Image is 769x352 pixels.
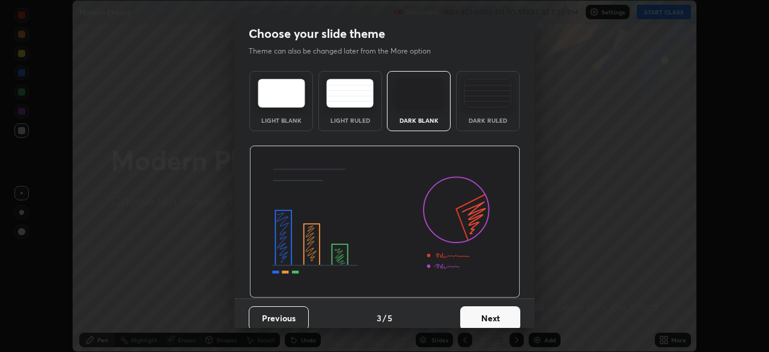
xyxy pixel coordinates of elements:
div: Dark Blank [395,117,443,123]
h4: / [383,312,386,324]
button: Next [460,306,520,330]
div: Light Ruled [326,117,374,123]
img: lightRuledTheme.5fabf969.svg [326,79,374,108]
h4: 3 [377,312,381,324]
img: darkThemeBanner.d06ce4a2.svg [249,146,520,298]
img: darkTheme.f0cc69e5.svg [395,79,443,108]
div: Light Blank [257,117,305,123]
button: Previous [249,306,309,330]
div: Dark Ruled [464,117,512,123]
img: darkRuledTheme.de295e13.svg [464,79,511,108]
h4: 5 [388,312,392,324]
p: Theme can also be changed later from the More option [249,46,443,57]
h2: Choose your slide theme [249,26,385,42]
img: lightTheme.e5ed3b09.svg [258,79,305,108]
